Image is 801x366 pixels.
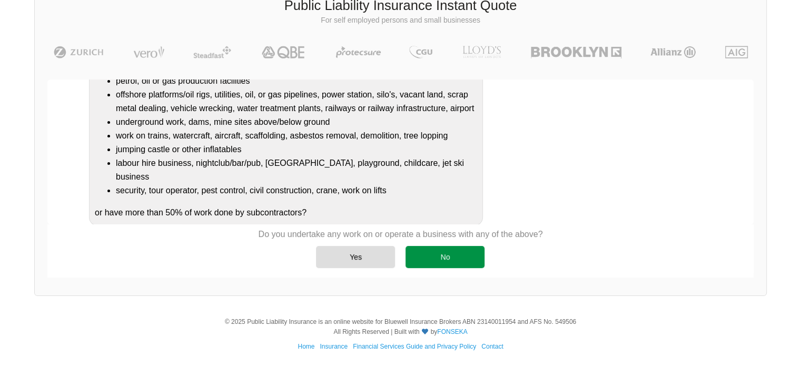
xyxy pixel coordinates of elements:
img: Steadfast | Public Liability Insurance [189,46,235,58]
img: LLOYD's | Public Liability Insurance [457,46,507,58]
img: AIG | Public Liability Insurance [721,46,752,58]
li: offshore platforms/oil rigs, utilities, oil, or gas pipelines, power station, silo's, vacant land... [116,88,477,115]
div: Do you undertake any work on or operate a business that is/has a: or have more than 50% of work d... [89,41,483,225]
img: Zurich | Public Liability Insurance [49,46,108,58]
img: QBE | Public Liability Insurance [255,46,312,58]
a: Financial Services Guide and Privacy Policy [353,343,476,350]
li: security, tour operator, pest control, civil construction, crane, work on lifts [116,184,477,197]
img: Brooklyn | Public Liability Insurance [527,46,625,58]
a: Insurance [320,343,348,350]
li: jumping castle or other inflatables [116,143,477,156]
p: Do you undertake any work on or operate a business with any of the above? [259,229,543,240]
li: underground work, dams, mine sites above/below ground [116,115,477,129]
a: Home [298,343,314,350]
li: work on trains, watercraft, aircraft, scaffolding, asbestos removal, demolition, tree lopping [116,129,477,143]
li: petrol, oil or gas production facilities [116,74,477,88]
a: FONSEKA [437,328,467,335]
p: For self employed persons and small businesses [43,15,758,26]
img: CGU | Public Liability Insurance [405,46,437,58]
a: Contact [481,343,503,350]
img: Allianz | Public Liability Insurance [645,46,701,58]
img: Protecsure | Public Liability Insurance [332,46,385,58]
li: labour hire business, nightclub/bar/pub, [GEOGRAPHIC_DATA], playground, childcare, jet ski business [116,156,477,184]
img: Vero | Public Liability Insurance [128,46,169,58]
div: Yes [316,246,395,268]
div: No [406,246,484,268]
